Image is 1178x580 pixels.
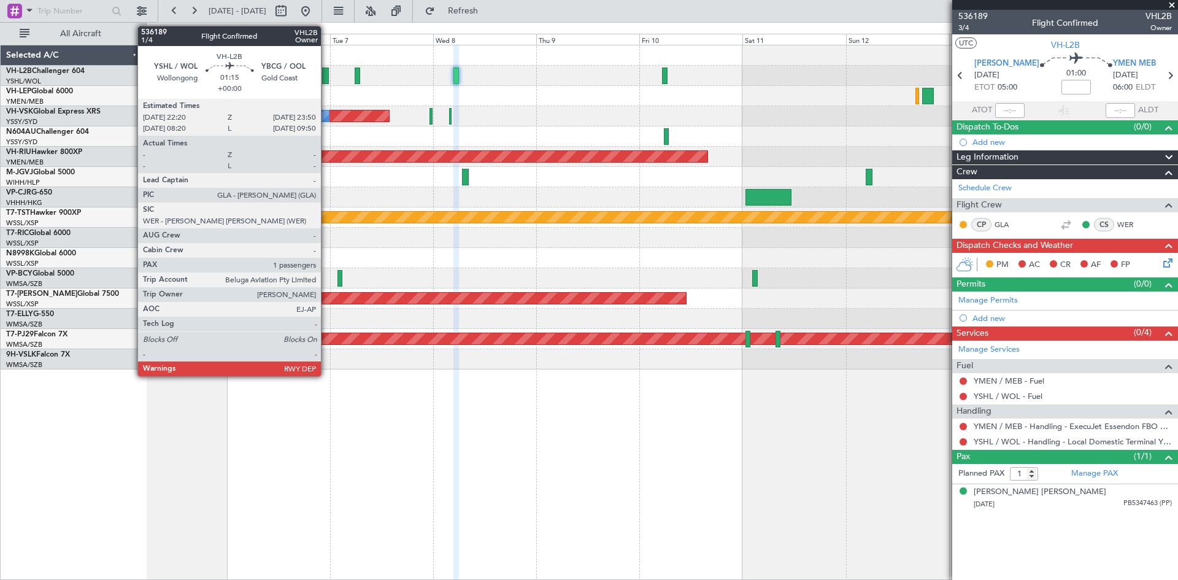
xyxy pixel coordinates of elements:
[6,209,30,217] span: T7-TST
[972,104,992,117] span: ATOT
[1113,82,1133,94] span: 06:00
[949,34,1052,45] div: Mon 13
[974,376,1044,386] a: YMEN / MEB - Fuel
[6,230,71,237] a: T7-RICGlobal 6000
[6,331,67,338] a: T7-PJ29Falcon 7X
[6,360,42,369] a: WMSA/SZB
[957,120,1018,134] span: Dispatch To-Dos
[957,450,970,464] span: Pax
[1094,218,1114,231] div: CS
[957,404,991,419] span: Handling
[1134,326,1152,339] span: (0/4)
[6,198,42,207] a: VHHH/HKG
[974,391,1042,401] a: YSHL / WOL - Fuel
[1134,277,1152,290] span: (0/0)
[1138,104,1158,117] span: ALDT
[6,77,41,86] a: YSHL/WOL
[227,34,330,45] div: Mon 6
[6,311,54,318] a: T7-ELLYG-550
[958,295,1018,307] a: Manage Permits
[1134,120,1152,133] span: (0/0)
[6,279,42,288] a: WMSA/SZB
[974,486,1106,498] div: [PERSON_NAME] [PERSON_NAME]
[958,23,988,33] span: 3/4
[1051,39,1080,52] span: VH-L2B
[6,290,119,298] a: T7-[PERSON_NAME]Global 7500
[330,34,433,45] div: Tue 7
[957,198,1002,212] span: Flight Crew
[6,128,89,136] a: N604AUChallenger 604
[1113,58,1156,70] span: YMEN MEB
[846,34,949,45] div: Sun 12
[6,137,37,147] a: YSSY/SYD
[209,6,266,17] span: [DATE] - [DATE]
[32,29,129,38] span: All Aircraft
[6,290,77,298] span: T7-[PERSON_NAME]
[6,88,31,95] span: VH-LEP
[996,259,1009,271] span: PM
[1134,450,1152,463] span: (1/1)
[1145,10,1172,23] span: VHL2B
[6,250,76,257] a: N8998KGlobal 6000
[6,259,39,268] a: WSSL/XSP
[6,250,34,257] span: N8998K
[957,277,985,292] span: Permits
[1123,498,1172,509] span: PB5347463 (PP)
[6,300,39,309] a: WSSL/XSP
[1113,69,1138,82] span: [DATE]
[974,421,1172,431] a: YMEN / MEB - Handling - ExecuJet Essendon FBO YMEN / MEB
[37,2,108,20] input: Trip Number
[995,219,1022,230] a: GLA
[6,68,32,75] span: VH-L2B
[6,351,70,358] a: 9H-VSLKFalcon 7X
[1091,259,1101,271] span: AF
[958,182,1012,195] a: Schedule Crew
[6,169,75,176] a: M-JGVJGlobal 5000
[437,7,489,15] span: Refresh
[1066,68,1086,80] span: 01:00
[974,82,995,94] span: ETOT
[972,313,1172,323] div: Add new
[6,68,85,75] a: VH-L2BChallenger 604
[433,34,536,45] div: Wed 8
[1032,17,1098,29] div: Flight Confirmed
[971,218,991,231] div: CP
[6,189,31,196] span: VP-CJR
[6,149,82,156] a: VH-RIUHawker 800XP
[6,189,52,196] a: VP-CJRG-650
[1136,82,1155,94] span: ELDT
[6,108,33,115] span: VH-VSK
[958,468,1004,480] label: Planned PAX
[742,34,845,45] div: Sat 11
[6,218,39,228] a: WSSL/XSP
[957,239,1073,253] span: Dispatch Checks and Weather
[995,103,1025,118] input: --:--
[972,137,1172,147] div: Add new
[1121,259,1130,271] span: FP
[1071,468,1118,480] a: Manage PAX
[957,150,1018,164] span: Leg Information
[6,351,36,358] span: 9H-VSLK
[974,500,995,509] span: [DATE]
[6,270,74,277] a: VP-BCYGlobal 5000
[6,158,44,167] a: YMEN/MEB
[6,270,33,277] span: VP-BCY
[6,320,42,329] a: WMSA/SZB
[1145,23,1172,33] span: Owner
[957,327,988,341] span: Services
[1117,219,1145,230] a: WER
[955,37,977,48] button: UTC
[974,69,999,82] span: [DATE]
[6,117,37,126] a: YSSY/SYD
[1060,259,1071,271] span: CR
[998,82,1017,94] span: 05:00
[148,25,169,35] div: [DATE]
[6,149,31,156] span: VH-RIU
[958,344,1020,356] a: Manage Services
[6,209,81,217] a: T7-TSTHawker 900XP
[6,230,29,237] span: T7-RIC
[6,340,42,349] a: WMSA/SZB
[536,34,639,45] div: Thu 9
[6,88,73,95] a: VH-LEPGlobal 6000
[6,178,40,187] a: WIHH/HLP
